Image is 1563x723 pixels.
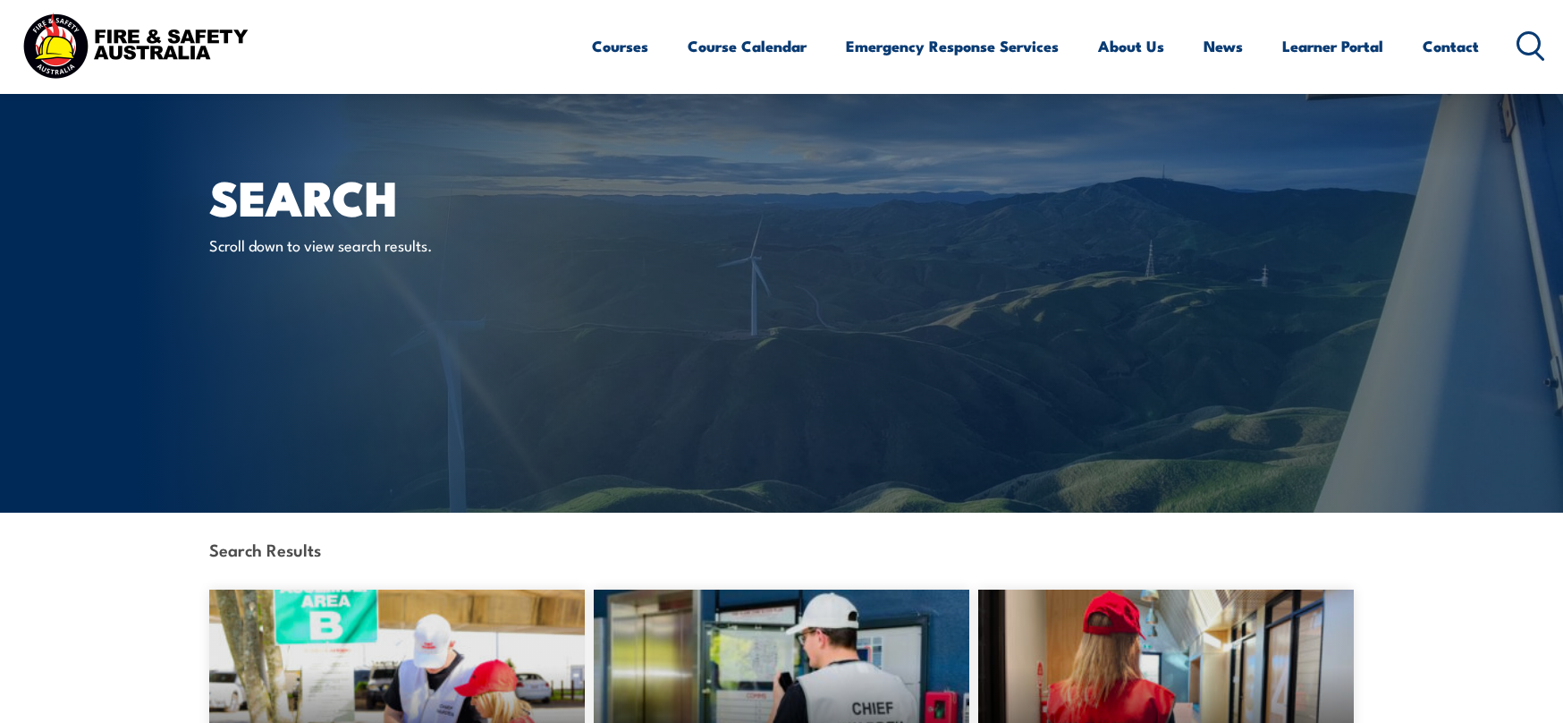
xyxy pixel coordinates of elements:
[688,22,807,70] a: Course Calendar
[846,22,1059,70] a: Emergency Response Services
[592,22,648,70] a: Courses
[1282,22,1383,70] a: Learner Portal
[209,537,321,561] strong: Search Results
[1098,22,1164,70] a: About Us
[209,234,536,255] p: Scroll down to view search results.
[209,175,651,217] h1: Search
[1423,22,1479,70] a: Contact
[1204,22,1243,70] a: News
